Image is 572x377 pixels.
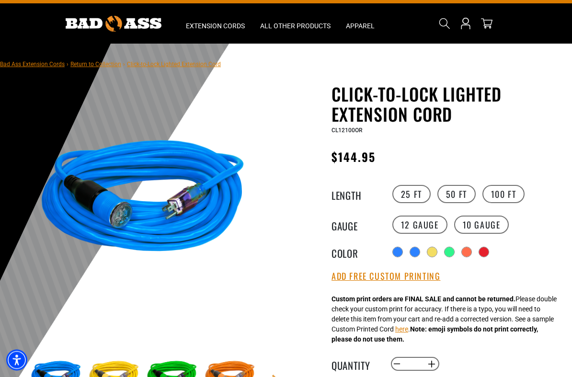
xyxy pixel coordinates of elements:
[123,61,125,68] span: ›
[66,16,161,32] img: Bad Ass Extension Cords
[332,272,440,282] button: Add Free Custom Printing
[260,22,331,31] span: All Other Products
[332,219,379,231] legend: Gauge
[28,86,258,316] img: blue
[332,149,376,166] span: $144.95
[454,216,509,234] label: 10 Gauge
[332,358,379,371] label: Quantity
[458,4,473,44] a: Open this option
[252,4,338,44] summary: All Other Products
[395,325,408,335] button: here
[346,22,375,31] span: Apparel
[67,61,69,68] span: ›
[338,4,382,44] summary: Apparel
[332,295,557,345] div: Please double check your custom print for accuracy. If there is a typo, you will need to delete t...
[392,185,431,204] label: 25 FT
[332,84,565,125] h1: Click-to-Lock Lighted Extension Cord
[70,61,121,68] a: Return to Collection
[332,188,379,201] legend: Length
[479,18,494,30] a: cart
[332,246,379,259] legend: Color
[332,127,363,134] span: CL12100OR
[178,4,252,44] summary: Extension Cords
[6,350,27,371] div: Accessibility Menu
[127,61,221,68] span: Click-to-Lock Lighted Extension Cord
[332,296,515,303] strong: Custom print orders are FINAL SALE and cannot be returned.
[482,185,525,204] label: 100 FT
[332,326,538,343] strong: Note: emoji symbols do not print correctly, please do not use them.
[437,16,452,32] summary: Search
[392,216,447,234] label: 12 Gauge
[186,22,245,31] span: Extension Cords
[437,185,476,204] label: 50 FT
